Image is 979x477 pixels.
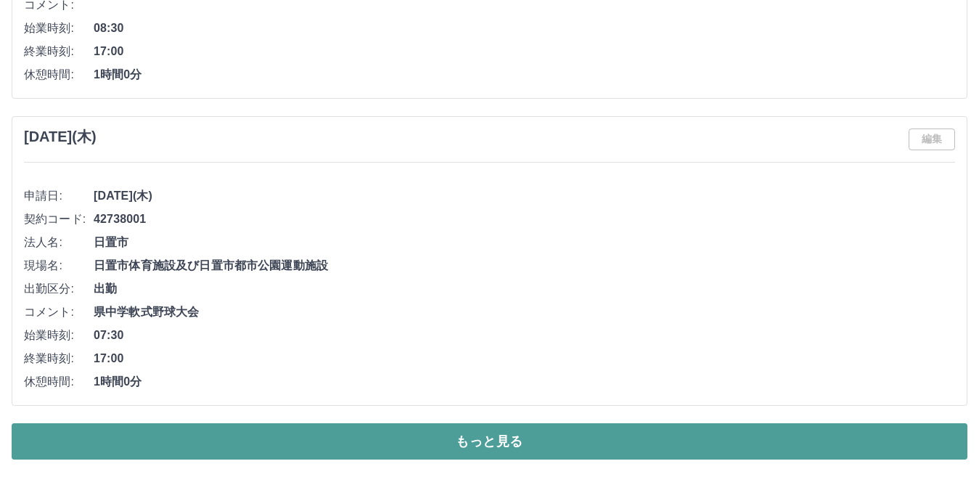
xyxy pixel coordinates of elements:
[24,187,94,205] span: 申請日:
[94,43,955,60] span: 17:00
[12,423,967,460] button: もっと見る
[24,129,97,145] h3: [DATE](木)
[94,373,955,391] span: 1時間0分
[94,327,955,344] span: 07:30
[94,234,955,251] span: 日置市
[24,257,94,274] span: 現場名:
[94,20,955,37] span: 08:30
[24,327,94,344] span: 始業時刻:
[94,257,955,274] span: 日置市体育施設及び日置市都市公園運動施設
[94,211,955,228] span: 42738001
[24,66,94,83] span: 休憩時間:
[24,211,94,228] span: 契約コード:
[24,350,94,367] span: 終業時刻:
[24,234,94,251] span: 法人名:
[24,43,94,60] span: 終業時刻:
[94,350,955,367] span: 17:00
[24,303,94,321] span: コメント:
[94,187,955,205] span: [DATE](木)
[24,373,94,391] span: 休憩時間:
[24,20,94,37] span: 始業時刻:
[94,66,955,83] span: 1時間0分
[24,280,94,298] span: 出勤区分:
[94,303,955,321] span: 県中学軟式野球大会
[94,280,955,298] span: 出勤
